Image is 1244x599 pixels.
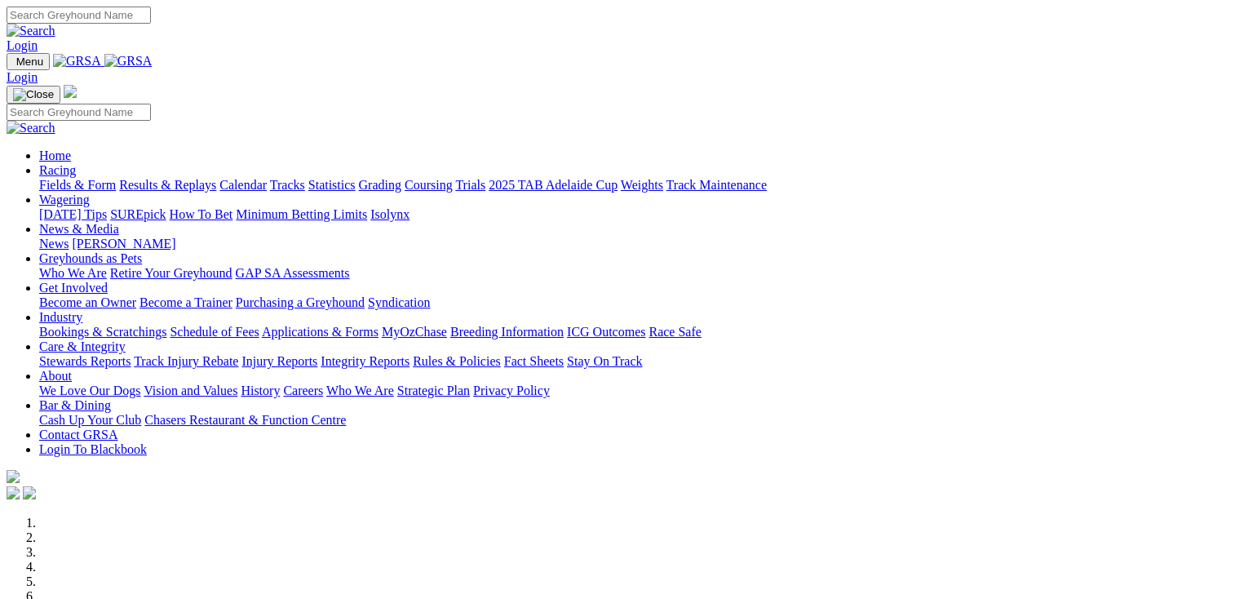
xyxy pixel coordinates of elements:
[7,53,50,70] button: Toggle navigation
[119,178,216,192] a: Results & Replays
[39,339,126,353] a: Care & Integrity
[39,266,107,280] a: Who We Are
[23,486,36,499] img: twitter.svg
[39,163,76,177] a: Racing
[7,104,151,121] input: Search
[359,178,401,192] a: Grading
[72,237,175,251] a: [PERSON_NAME]
[236,266,350,280] a: GAP SA Assessments
[7,24,55,38] img: Search
[39,149,71,162] a: Home
[7,7,151,24] input: Search
[39,325,1237,339] div: Industry
[489,178,618,192] a: 2025 TAB Adelaide Cup
[7,38,38,52] a: Login
[413,354,501,368] a: Rules & Policies
[39,251,142,265] a: Greyhounds as Pets
[39,295,1237,310] div: Get Involved
[7,470,20,483] img: logo-grsa-white.png
[321,354,410,368] a: Integrity Reports
[39,428,117,441] a: Contact GRSA
[39,193,90,206] a: Wagering
[104,54,153,69] img: GRSA
[39,310,82,324] a: Industry
[241,384,280,397] a: History
[450,325,564,339] a: Breeding Information
[504,354,564,368] a: Fact Sheets
[241,354,317,368] a: Injury Reports
[39,266,1237,281] div: Greyhounds as Pets
[39,369,72,383] a: About
[144,413,346,427] a: Chasers Restaurant & Function Centre
[39,237,69,251] a: News
[270,178,305,192] a: Tracks
[170,325,259,339] a: Schedule of Fees
[39,237,1237,251] div: News & Media
[7,86,60,104] button: Toggle navigation
[405,178,453,192] a: Coursing
[144,384,237,397] a: Vision and Values
[39,178,116,192] a: Fields & Form
[39,354,131,368] a: Stewards Reports
[7,486,20,499] img: facebook.svg
[170,207,233,221] a: How To Bet
[283,384,323,397] a: Careers
[219,178,267,192] a: Calendar
[666,178,767,192] a: Track Maintenance
[139,295,232,309] a: Become a Trainer
[53,54,101,69] img: GRSA
[39,178,1237,193] div: Racing
[236,207,367,221] a: Minimum Betting Limits
[110,266,232,280] a: Retire Your Greyhound
[39,207,107,221] a: [DATE] Tips
[308,178,356,192] a: Statistics
[110,207,166,221] a: SUREpick
[39,222,119,236] a: News & Media
[368,295,430,309] a: Syndication
[16,55,43,68] span: Menu
[39,207,1237,222] div: Wagering
[39,281,108,295] a: Get Involved
[7,121,55,135] img: Search
[39,295,136,309] a: Become an Owner
[236,295,365,309] a: Purchasing a Greyhound
[455,178,485,192] a: Trials
[39,413,141,427] a: Cash Up Your Club
[39,398,111,412] a: Bar & Dining
[621,178,663,192] a: Weights
[39,413,1237,428] div: Bar & Dining
[39,384,1237,398] div: About
[473,384,550,397] a: Privacy Policy
[13,88,54,101] img: Close
[370,207,410,221] a: Isolynx
[382,325,447,339] a: MyOzChase
[326,384,394,397] a: Who We Are
[39,384,140,397] a: We Love Our Dogs
[64,85,77,98] img: logo-grsa-white.png
[567,325,645,339] a: ICG Outcomes
[262,325,379,339] a: Applications & Forms
[567,354,642,368] a: Stay On Track
[649,325,701,339] a: Race Safe
[397,384,470,397] a: Strategic Plan
[134,354,238,368] a: Track Injury Rebate
[39,354,1237,369] div: Care & Integrity
[7,70,38,84] a: Login
[39,442,147,456] a: Login To Blackbook
[39,325,166,339] a: Bookings & Scratchings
